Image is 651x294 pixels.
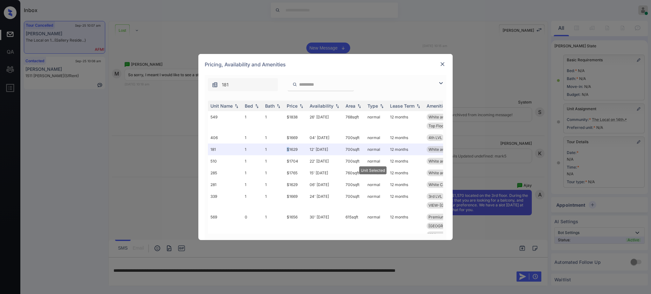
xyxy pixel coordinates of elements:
span: White and Espre... [428,147,461,152]
td: 12 months [387,211,424,250]
span: White and Espre... [428,115,461,119]
div: Unit Name [210,103,233,109]
td: 06' [DATE] [307,179,343,190]
td: 1 [263,111,284,132]
img: sorting [254,104,260,108]
div: Bath [265,103,275,109]
div: Bed [245,103,253,109]
td: 569 [208,211,242,250]
div: Area [346,103,355,109]
img: icon-zuma [437,79,445,87]
span: Premium Applian... [428,215,462,219]
img: sorting [275,104,282,108]
td: 1 [263,155,284,167]
td: 12 months [387,190,424,211]
td: $1838 [284,111,307,132]
td: 15' [DATE] [307,167,343,179]
td: 281 [208,179,242,190]
td: normal [365,179,387,190]
td: 406 [208,132,242,144]
td: 1 [242,167,263,179]
td: 1 [263,211,284,250]
td: 1 [242,111,263,132]
td: 1 [263,144,284,155]
img: icon-zuma [292,82,297,87]
td: normal [365,144,387,155]
td: $1765 [284,167,307,179]
td: 1 [242,179,263,190]
td: normal [365,190,387,211]
span: Top Floor [428,124,445,128]
td: $1629 [284,179,307,190]
td: 1 [263,132,284,144]
td: 1 [263,179,284,190]
td: 1 [242,155,263,167]
span: [GEOGRAPHIC_DATA][PERSON_NAME]... [428,224,501,228]
img: sorting [334,104,340,108]
td: normal [365,132,387,144]
div: Lease Term [390,103,415,109]
td: 700 sqft [343,179,365,190]
td: 24' [DATE] [307,190,343,211]
span: VIEW-[GEOGRAPHIC_DATA]... [428,203,482,208]
span: White and Espre... [428,170,461,175]
div: Type [367,103,378,109]
td: normal [365,211,387,250]
td: 760 sqft [343,167,365,179]
span: White and Espre... [428,159,461,164]
img: close [439,61,446,67]
div: Price [287,103,298,109]
td: 12 months [387,144,424,155]
td: 768 sqft [343,111,365,132]
td: 339 [208,190,242,211]
td: 12 months [387,179,424,190]
td: 285 [208,167,242,179]
td: 700 sqft [343,190,365,211]
td: normal [365,167,387,179]
td: 700 sqft [343,132,365,144]
td: 30' [DATE] [307,211,343,250]
span: 4th LVL [428,135,442,140]
td: $1656 [284,211,307,250]
td: 22' [DATE] [307,155,343,167]
span: 181 [222,81,229,88]
td: 1 [263,190,284,211]
img: sorting [415,104,421,108]
td: $1629 [284,144,307,155]
td: 0 [242,211,263,250]
td: 04' [DATE] [307,132,343,144]
div: Pricing, Availability and Amenities [198,54,453,75]
td: 615 sqft [343,211,365,250]
td: 1 [242,132,263,144]
td: 12 months [387,167,424,179]
td: 12 months [387,111,424,132]
img: sorting [356,104,362,108]
td: 12 months [387,132,424,144]
td: normal [365,111,387,132]
td: normal [365,155,387,167]
span: 3rd LVL [428,194,442,199]
img: sorting [379,104,385,108]
td: 1 [242,190,263,211]
td: 1 [242,144,263,155]
img: icon-zuma [212,82,218,88]
td: 510 [208,155,242,167]
td: 12 months [387,155,424,167]
span: White and Espre... [428,232,461,237]
td: 549 [208,111,242,132]
td: 700 sqft [343,144,365,155]
div: Amenities [427,103,448,109]
span: White Cabinetry... [428,182,460,187]
td: 700 sqft [343,155,365,167]
td: $1669 [284,132,307,144]
div: Availability [310,103,333,109]
td: 12' [DATE] [307,144,343,155]
img: sorting [298,104,305,108]
td: 1 [263,167,284,179]
td: $1669 [284,190,307,211]
img: sorting [233,104,240,108]
td: $1704 [284,155,307,167]
td: 181 [208,144,242,155]
td: 26' [DATE] [307,111,343,132]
